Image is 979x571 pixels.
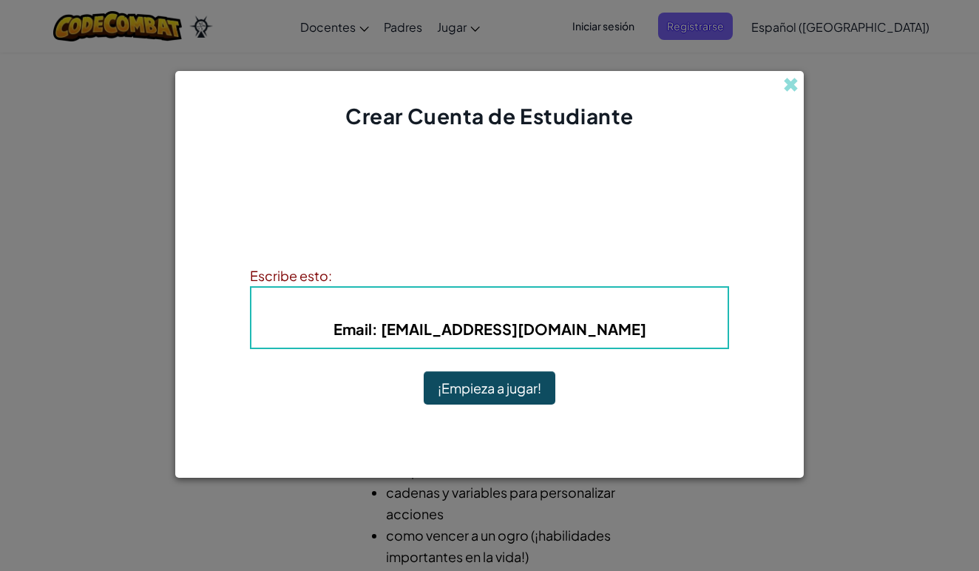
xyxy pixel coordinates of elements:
span: Nombre de usuario [373,297,522,314]
b: : [EMAIL_ADDRESS][DOMAIN_NAME] [333,320,646,338]
h4: ¡Cuenta Creada! [427,175,553,197]
p: Escribe tu información para que no la olvides. Tu docente también puede ayudarte a restablecer tu... [250,212,729,247]
div: Escribe esto: [250,265,729,286]
button: ¡Empieza a jugar! [424,371,555,405]
span: Email [333,320,372,338]
span: Crear Cuenta de Estudiante [345,103,634,129]
b: : RositaA12 [373,297,605,314]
